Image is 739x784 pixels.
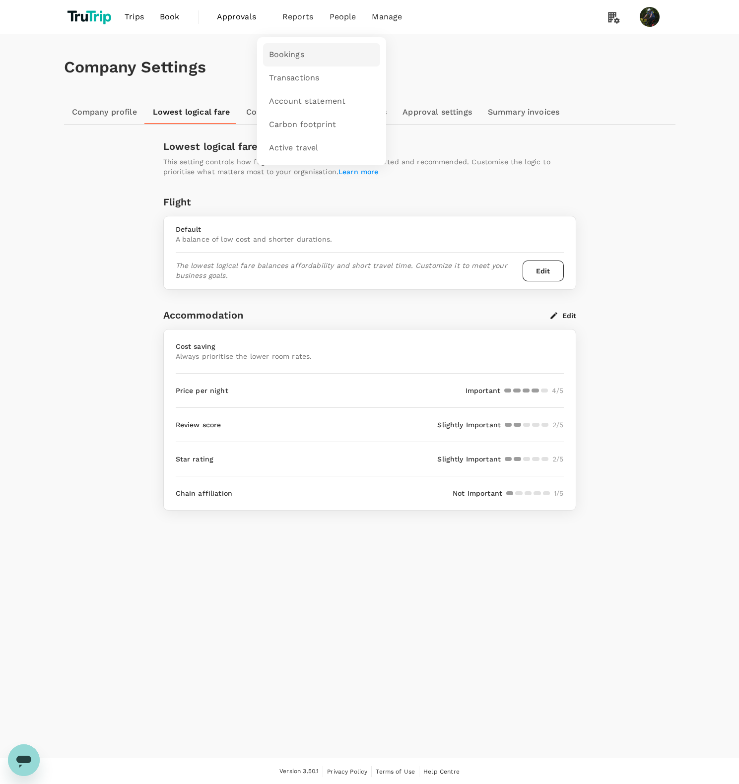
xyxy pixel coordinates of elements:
[269,96,346,107] span: Account statement
[423,766,460,777] a: Help Centre
[453,488,502,498] p: Not Important
[330,11,356,23] span: People
[437,420,501,430] p: Slightly Important
[480,100,567,124] a: Summary invoices
[263,43,380,66] a: Bookings
[327,768,367,775] span: Privacy Policy
[263,90,380,113] a: Account statement
[279,767,319,777] span: Version 3.50.1
[176,224,564,234] p: Default
[554,488,563,498] p: 1 /5
[552,386,563,395] p: 4 /5
[269,72,320,84] span: Transactions
[163,141,576,152] h3: Lowest logical fare
[269,49,304,61] span: Bookings
[269,142,319,154] span: Active travel
[176,351,312,361] p: Always prioritise the lower room rates.
[263,66,380,90] a: Transactions
[282,11,314,23] span: Reports
[327,766,367,777] a: Privacy Policy
[176,341,312,351] p: Cost saving
[64,6,117,28] img: TruTrip logo
[269,119,336,131] span: Carbon footprint
[8,744,40,776] iframe: Button to launch messaging window
[372,11,402,23] span: Manage
[160,11,180,23] span: Book
[145,100,238,124] a: Lowest logical fare
[376,766,415,777] a: Terms of Use
[263,136,380,160] a: Active travel
[238,100,317,124] a: Corporate rates
[263,113,380,136] a: Carbon footprint
[64,58,675,76] h1: Company Settings
[64,100,145,124] a: Company profile
[640,7,660,27] img: Sunandar Sunandar
[176,454,214,464] p: Star rating
[176,386,228,395] p: Price per night
[176,420,221,430] p: Review score
[550,311,576,320] button: Edit
[163,157,576,177] p: This setting controls how flight and hotel search results are sorted and recommended. Customise t...
[163,196,192,208] h3: Flight
[176,261,519,281] p: The lowest logical fare balances affordability and short travel time. Customize it to meet your b...
[125,11,144,23] span: Trips
[395,100,480,124] a: Approval settings
[423,768,460,775] span: Help Centre
[163,310,244,321] h3: Accommodation
[523,261,564,281] button: Edit
[338,168,379,176] a: Learn more
[552,454,563,464] p: 2 /5
[552,420,563,430] p: 2 /5
[176,234,564,244] p: A balance of low cost and shorter durations.
[376,768,415,775] span: Terms of Use
[217,11,267,23] span: Approvals
[176,488,233,498] p: Chain affiliation
[437,454,501,464] p: Slightly Important
[466,386,500,395] p: Important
